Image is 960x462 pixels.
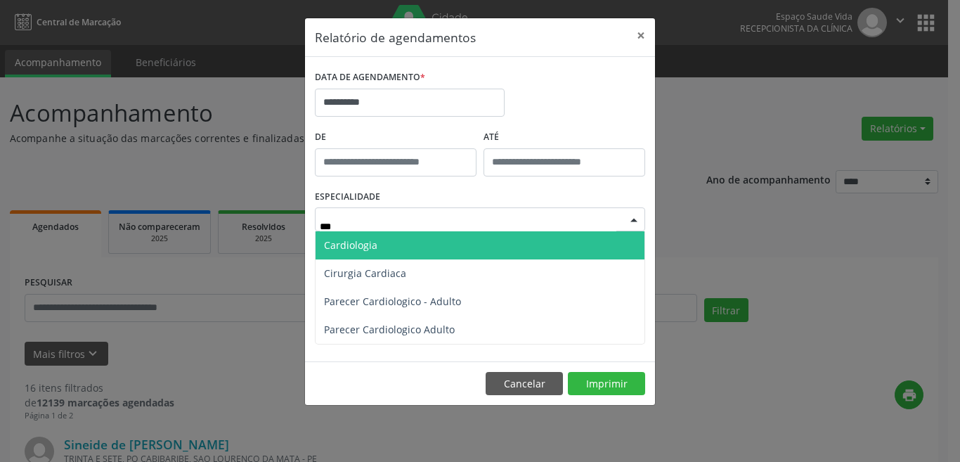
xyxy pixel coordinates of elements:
label: ATÉ [484,127,645,148]
label: ESPECIALIDADE [315,186,380,208]
span: Parecer Cardiologico - Adulto [324,295,461,308]
span: Parecer Cardiologico Adulto [324,323,455,336]
span: Cardiologia [324,238,377,252]
label: De [315,127,476,148]
label: DATA DE AGENDAMENTO [315,67,425,89]
button: Cancelar [486,372,563,396]
h5: Relatório de agendamentos [315,28,476,46]
span: Cirurgia Cardiaca [324,267,406,280]
button: Close [627,18,655,53]
button: Imprimir [568,372,645,396]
